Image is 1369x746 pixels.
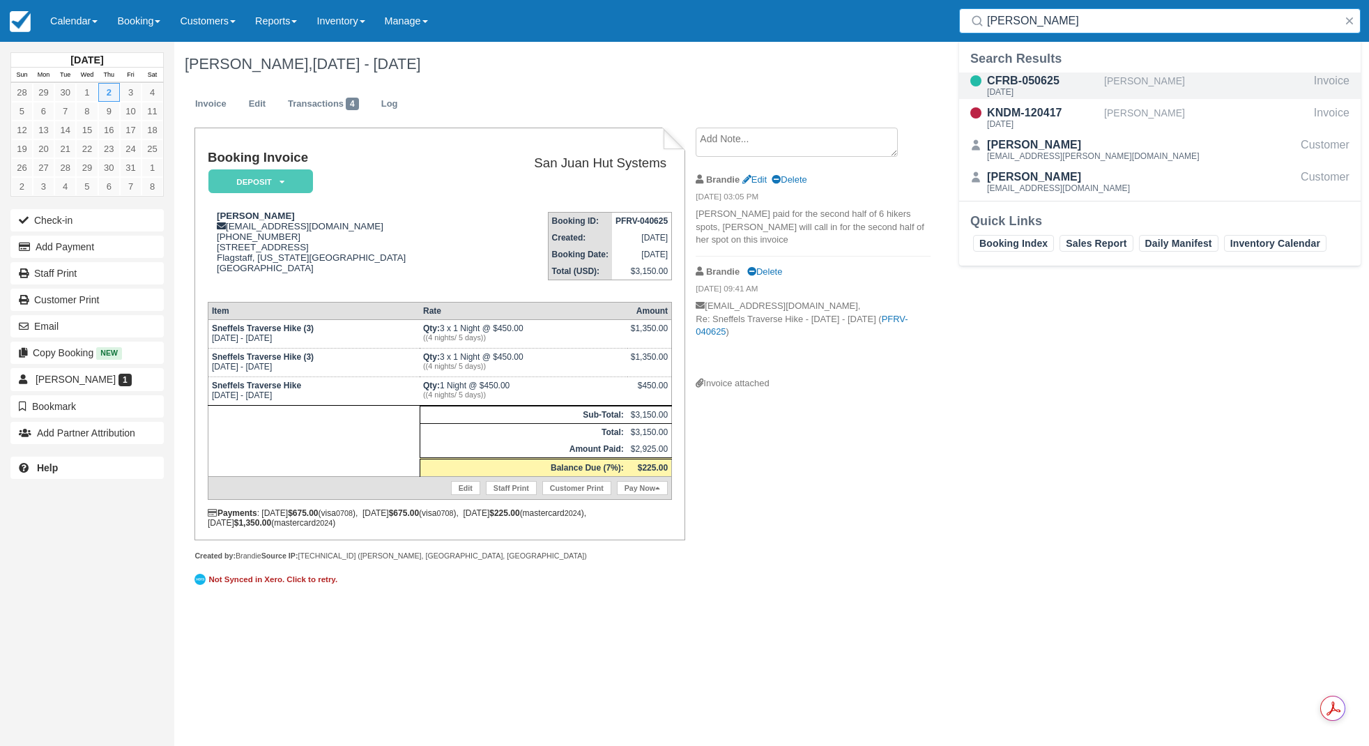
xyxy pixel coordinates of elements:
[120,68,142,83] th: Fri
[208,169,308,195] a: Deposit
[696,300,931,377] p: [EMAIL_ADDRESS][DOMAIN_NAME], Re: Sneffels Traverse Hike - [DATE] - [DATE] ( )
[118,374,132,386] span: 1
[10,289,164,311] a: Customer Print
[11,139,33,158] a: 19
[11,177,33,196] a: 2
[420,441,627,459] th: Amount Paid:
[33,139,54,158] a: 20
[120,177,142,196] a: 7
[11,68,33,83] th: Sun
[742,174,767,185] a: Edit
[1301,169,1349,195] div: Customer
[288,508,318,518] strong: $675.00
[548,229,612,246] th: Created:
[987,169,1130,185] div: [PERSON_NAME]
[54,121,76,139] a: 14
[142,139,163,158] a: 25
[98,83,120,102] a: 2
[631,323,668,344] div: $1,350.00
[1060,235,1133,252] a: Sales Report
[185,56,1191,73] h1: [PERSON_NAME],
[1224,235,1326,252] a: Inventory Calendar
[389,508,419,518] strong: $675.00
[451,481,480,495] a: Edit
[486,481,537,495] a: Staff Print
[261,551,298,560] strong: Source IP:
[98,177,120,196] a: 6
[54,158,76,177] a: 28
[142,121,163,139] a: 18
[142,68,163,83] th: Sat
[627,406,672,423] td: $3,150.00
[423,323,440,333] strong: Qty
[98,158,120,177] a: 30
[76,121,98,139] a: 15
[970,213,1349,229] div: Quick Links
[959,169,1361,195] a: [PERSON_NAME][EMAIL_ADDRESS][DOMAIN_NAME]Customer
[212,323,314,333] strong: Sneffels Traverse Hike (3)
[772,174,806,185] a: Delete
[185,91,237,118] a: Invoice
[238,91,276,118] a: Edit
[696,191,931,206] em: [DATE] 03:05 PM
[346,98,359,110] span: 4
[1139,235,1218,252] a: Daily Manifest
[54,102,76,121] a: 7
[312,55,420,73] span: [DATE] - [DATE]
[142,83,163,102] a: 4
[612,229,672,246] td: [DATE]
[208,319,420,348] td: [DATE] - [DATE]
[277,91,369,118] a: Transactions4
[548,263,612,280] th: Total (USD):
[548,246,612,263] th: Booking Date:
[98,121,120,139] a: 16
[10,342,164,364] button: Copy Booking New
[10,395,164,418] button: Bookmark
[37,462,58,473] b: Help
[212,352,314,362] strong: Sneffels Traverse Hike (3)
[482,156,666,171] h2: San Juan Hut Systems
[612,263,672,280] td: $3,150.00
[612,246,672,263] td: [DATE]
[696,283,931,298] em: [DATE] 09:41 AM
[548,213,612,230] th: Booking ID:
[696,377,931,390] div: Invoice attached
[631,352,668,373] div: $1,350.00
[747,266,782,277] a: Delete
[638,463,668,473] strong: $225.00
[987,184,1130,192] div: [EMAIL_ADDRESS][DOMAIN_NAME]
[627,423,672,441] td: $3,150.00
[489,508,519,518] strong: $225.00
[98,139,120,158] a: 23
[987,105,1099,121] div: KNDM-120417
[54,83,76,102] a: 30
[1314,73,1349,99] div: Invoice
[98,102,120,121] a: 9
[120,102,142,121] a: 10
[706,266,740,277] strong: Brandie
[436,509,453,517] small: 0708
[987,152,1200,160] div: [EMAIL_ADDRESS][PERSON_NAME][DOMAIN_NAME]
[420,348,627,376] td: 3 x 1 Night @ $450.00
[423,381,440,390] strong: Qty
[970,50,1349,67] div: Search Results
[11,83,33,102] a: 28
[120,121,142,139] a: 17
[10,422,164,444] button: Add Partner Attribution
[33,121,54,139] a: 13
[33,102,54,121] a: 6
[208,376,420,405] td: [DATE] - [DATE]
[76,68,98,83] th: Wed
[423,390,624,399] em: ((4 nights/ 5 days))
[10,209,164,231] button: Check-in
[142,177,163,196] a: 8
[627,302,672,319] th: Amount
[336,509,353,517] small: 0708
[208,348,420,376] td: [DATE] - [DATE]
[76,102,98,121] a: 8
[194,572,341,587] a: Not Synced in Xero. Click to retry.
[973,235,1054,252] a: Booking Index
[987,73,1099,89] div: CFRB-050625
[987,8,1338,33] input: Search ( / )
[420,302,627,319] th: Rate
